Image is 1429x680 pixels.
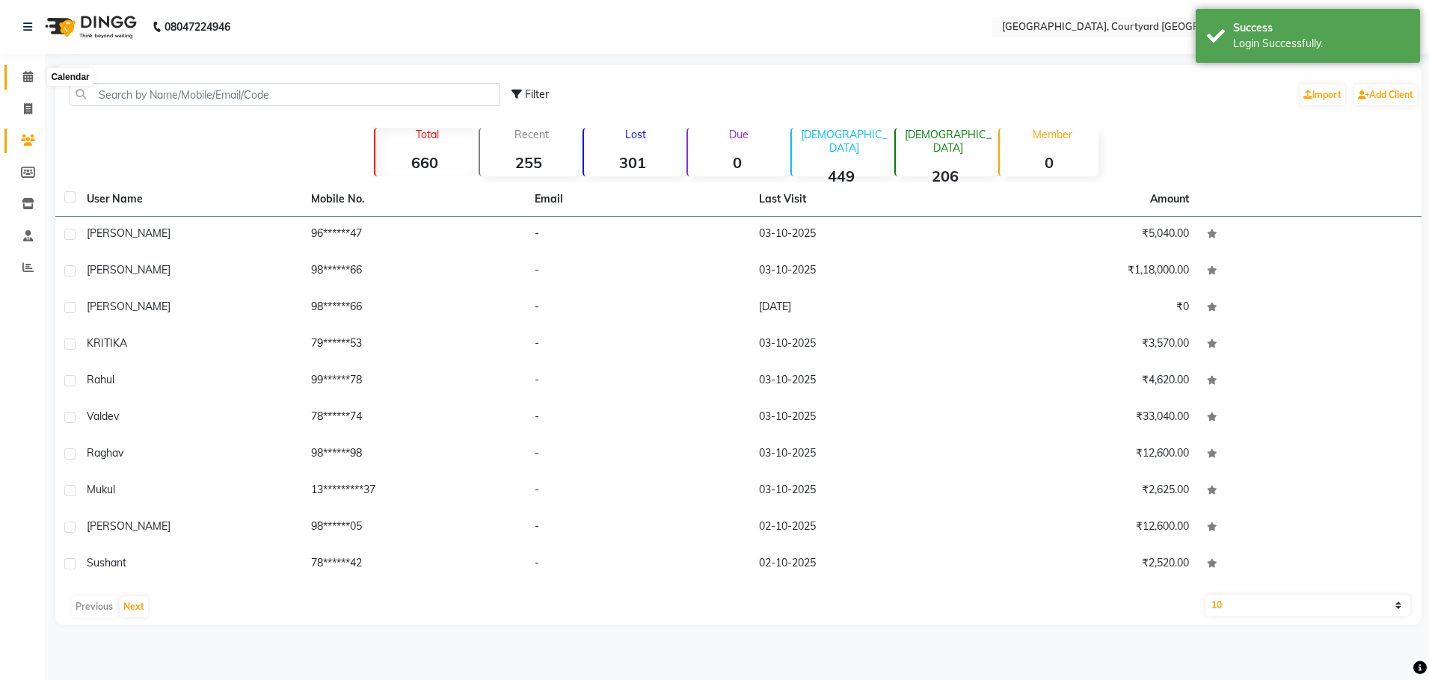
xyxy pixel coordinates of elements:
[120,596,148,617] button: Next
[526,436,750,473] td: -
[78,182,302,217] th: User Name
[584,153,682,172] strong: 301
[70,83,500,106] input: Search by Name/Mobile/Email/Code
[165,6,230,48] b: 08047224946
[974,253,1198,290] td: ₹1,18,000.00
[87,446,123,460] span: Raghav
[750,436,974,473] td: 03-10-2025
[526,217,750,253] td: -
[87,226,170,240] span: [PERSON_NAME]
[902,128,994,155] p: [DEMOGRAPHIC_DATA]
[974,327,1198,363] td: ₹3,570.00
[525,87,549,101] span: Filter
[750,400,974,436] td: 03-10-2025
[1233,20,1409,36] div: Success
[1354,84,1417,105] a: Add Client
[87,519,170,533] span: [PERSON_NAME]
[1300,84,1345,105] a: Import
[974,510,1198,546] td: ₹12,600.00
[1006,128,1098,141] p: Member
[691,128,786,141] p: Due
[798,128,890,155] p: [DEMOGRAPHIC_DATA]
[87,409,119,423] span: valdev
[526,400,750,436] td: -
[526,182,750,217] th: Email
[526,510,750,546] td: -
[486,128,578,141] p: Recent
[750,363,974,400] td: 03-10-2025
[750,290,974,327] td: [DATE]
[688,153,786,172] strong: 0
[302,182,526,217] th: Mobile No.
[974,217,1198,253] td: ₹5,040.00
[896,167,994,185] strong: 206
[750,327,974,363] td: 03-10-2025
[87,483,115,496] span: Mukul
[974,546,1198,583] td: ₹2,520.00
[1000,153,1098,172] strong: 0
[750,546,974,583] td: 02-10-2025
[381,128,473,141] p: Total
[526,290,750,327] td: -
[47,68,93,86] div: Calendar
[974,290,1198,327] td: ₹0
[87,373,114,386] span: Rahul
[526,327,750,363] td: -
[375,153,473,172] strong: 660
[1233,36,1409,52] div: Login Successfully.
[87,336,127,350] span: KRITIKA
[750,473,974,510] td: 03-10-2025
[750,217,974,253] td: 03-10-2025
[526,363,750,400] td: -
[526,473,750,510] td: -
[590,128,682,141] p: Lost
[526,546,750,583] td: -
[87,300,170,313] span: [PERSON_NAME]
[87,263,170,276] span: [PERSON_NAME]
[750,510,974,546] td: 02-10-2025
[1141,182,1198,216] th: Amount
[38,6,141,48] img: logo
[526,253,750,290] td: -
[974,473,1198,510] td: ₹2,625.00
[974,363,1198,400] td: ₹4,620.00
[792,167,890,185] strong: 449
[87,556,126,569] span: Sushant
[480,153,578,172] strong: 255
[974,400,1198,436] td: ₹33,040.00
[974,436,1198,473] td: ₹12,600.00
[750,253,974,290] td: 03-10-2025
[750,182,974,217] th: Last Visit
